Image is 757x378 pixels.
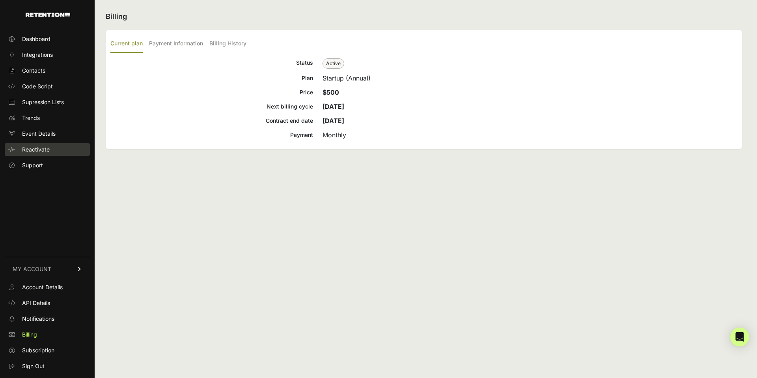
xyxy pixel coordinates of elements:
a: API Details [5,297,90,309]
a: Sign Out [5,360,90,372]
a: Code Script [5,80,90,93]
span: Support [22,161,43,169]
a: Integrations [5,49,90,61]
div: Next billing cycle [110,102,313,111]
div: Monthly [323,130,737,140]
a: Contacts [5,64,90,77]
strong: [DATE] [323,103,344,110]
h2: Billing [106,11,742,22]
a: MY ACCOUNT [5,257,90,281]
div: Open Intercom Messenger [730,327,749,346]
a: Billing [5,328,90,341]
span: Supression Lists [22,98,64,106]
span: Code Script [22,82,53,90]
a: Trends [5,112,90,124]
img: Retention.com [26,13,70,17]
span: Contacts [22,67,45,75]
a: Dashboard [5,33,90,45]
a: Support [5,159,90,172]
span: Trends [22,114,40,122]
a: Account Details [5,281,90,294]
span: Notifications [22,315,54,323]
strong: [DATE] [323,117,344,125]
a: Reactivate [5,143,90,156]
div: Plan [110,73,313,83]
span: Active [323,58,344,69]
label: Billing History [209,35,246,53]
span: Reactivate [22,146,50,153]
span: Account Details [22,283,63,291]
label: Payment Information [149,35,203,53]
div: Startup (Annual) [323,73,737,83]
div: Payment [110,130,313,140]
span: API Details [22,299,50,307]
div: Price [110,88,313,97]
a: Supression Lists [5,96,90,109]
span: Subscription [22,346,54,354]
a: Event Details [5,127,90,140]
div: Status [110,58,313,69]
div: Contract end date [110,116,313,125]
label: Current plan [110,35,143,53]
span: Sign Out [22,362,45,370]
span: MY ACCOUNT [13,265,51,273]
span: Event Details [22,130,56,138]
span: Billing [22,331,37,339]
span: Dashboard [22,35,50,43]
a: Subscription [5,344,90,357]
strong: $500 [323,88,339,96]
a: Notifications [5,313,90,325]
span: Integrations [22,51,53,59]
